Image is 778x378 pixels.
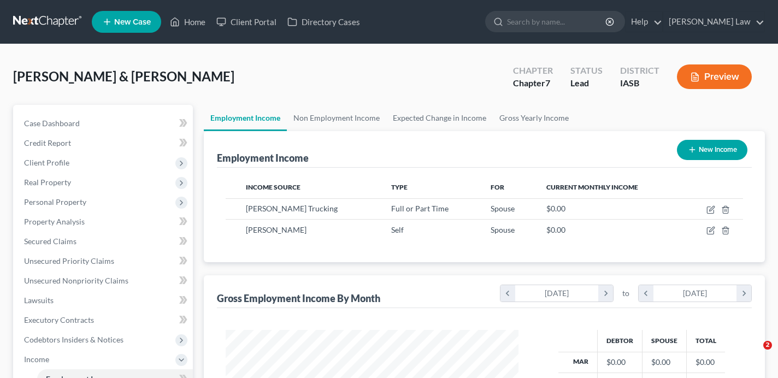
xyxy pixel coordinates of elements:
span: [PERSON_NAME] Trucking [246,204,338,213]
a: Home [164,12,211,32]
span: Full or Part Time [391,204,449,213]
i: chevron_right [598,285,613,302]
span: Spouse [491,225,515,234]
iframe: Intercom live chat [741,341,767,367]
th: Debtor [597,330,642,352]
a: Unsecured Nonpriority Claims [15,271,193,291]
a: Directory Cases [282,12,366,32]
span: 2 [763,341,772,350]
span: Secured Claims [24,237,76,246]
a: Client Portal [211,12,282,32]
span: [PERSON_NAME] & [PERSON_NAME] [13,68,234,84]
div: $0.00 [606,357,633,368]
div: Chapter [513,77,553,90]
div: District [620,64,659,77]
th: Mar [558,352,598,373]
th: Total [686,330,725,352]
span: Credit Report [24,138,71,147]
div: [DATE] [653,285,737,302]
span: Case Dashboard [24,119,80,128]
span: $0.00 [546,204,565,213]
input: Search by name... [507,11,607,32]
i: chevron_left [500,285,515,302]
button: New Income [677,140,747,160]
div: Lead [570,77,603,90]
span: Self [391,225,404,234]
a: Property Analysis [15,212,193,232]
div: $0.00 [651,357,677,368]
i: chevron_right [736,285,751,302]
span: Spouse [491,204,515,213]
span: $0.00 [546,225,565,234]
div: [DATE] [515,285,599,302]
td: $0.00 [686,352,725,373]
a: Credit Report [15,133,193,153]
div: Employment Income [217,151,309,164]
span: Type [391,183,408,191]
a: Employment Income [204,105,287,131]
span: Income [24,355,49,364]
a: Secured Claims [15,232,193,251]
a: Unsecured Priority Claims [15,251,193,271]
div: Chapter [513,64,553,77]
span: 7 [545,78,550,88]
a: Gross Yearly Income [493,105,575,131]
span: Real Property [24,178,71,187]
a: Case Dashboard [15,114,193,133]
span: Executory Contracts [24,315,94,324]
a: [PERSON_NAME] Law [663,12,764,32]
div: Status [570,64,603,77]
span: Unsecured Priority Claims [24,256,114,265]
a: Lawsuits [15,291,193,310]
a: Executory Contracts [15,310,193,330]
div: Gross Employment Income By Month [217,292,380,305]
th: Spouse [642,330,686,352]
span: Current Monthly Income [546,183,638,191]
i: chevron_left [639,285,653,302]
span: [PERSON_NAME] [246,225,307,234]
span: Unsecured Nonpriority Claims [24,276,128,285]
span: Client Profile [24,158,69,167]
span: to [622,288,629,299]
a: Help [626,12,662,32]
div: IASB [620,77,659,90]
a: Expected Change in Income [386,105,493,131]
span: Personal Property [24,197,86,206]
span: Income Source [246,183,300,191]
button: Preview [677,64,752,89]
span: New Case [114,18,151,26]
a: Non Employment Income [287,105,386,131]
span: Codebtors Insiders & Notices [24,335,123,344]
span: Lawsuits [24,296,54,305]
span: For [491,183,504,191]
span: Property Analysis [24,217,85,226]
